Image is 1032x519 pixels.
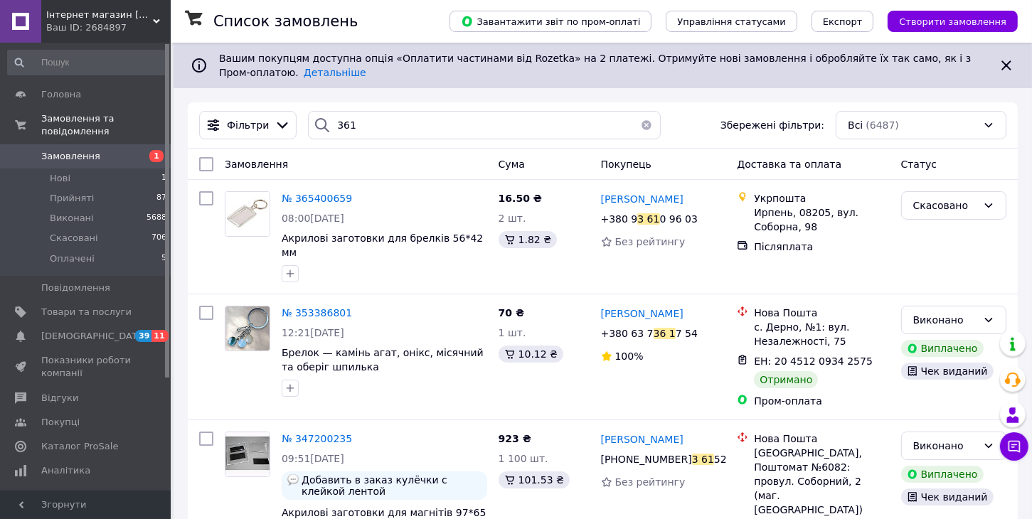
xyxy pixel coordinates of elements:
[692,454,714,465] div: 3 61
[499,193,542,204] span: 16.50 ₴
[161,252,166,265] span: 5
[754,355,873,367] span: ЕН: 20 4512 0934 2575
[615,236,686,247] span: Без рейтингу
[161,172,166,185] span: 1
[304,67,366,78] a: Детальніше
[598,323,701,343] div: +380 63 7 7 54
[46,9,153,21] span: Інтернет магазин Danchenko
[46,21,171,34] div: Ваш ID: 2684897
[50,192,94,205] span: Прийняті
[282,232,483,258] a: Акрилові заготовки для брелків 56*42 мм
[41,150,100,163] span: Замовлення
[219,53,971,78] span: Вашим покупцям доступна опція «Оплатити частинами від Rozetka» на 2 платежі. Отримуйте нові замов...
[1000,432,1028,461] button: Чат з покупцем
[461,15,640,28] span: Завантажити звіт по пром-оплаті
[499,327,526,338] span: 1 шт.
[41,354,132,380] span: Показники роботи компанії
[601,432,683,446] a: [PERSON_NAME]
[601,193,683,205] span: [PERSON_NAME]
[754,320,889,348] div: с. Дерно, №1: вул. Незалежності, 75
[754,306,889,320] div: Нова Пошта
[287,474,299,486] img: :speech_balloon:
[499,213,526,224] span: 2 шт.
[282,433,352,444] a: № 347200235
[282,347,484,373] a: Брелок — камінь агат, онікс, місячний та оберіг шпилька
[499,453,548,464] span: 1 100 шт.
[654,328,676,339] div: 36 1
[225,191,270,237] a: Фото товару
[754,205,889,234] div: Ирпень, 08205, вул. Соборна, 98
[7,50,168,75] input: Пошук
[282,327,344,338] span: 12:21[DATE]
[50,172,70,185] span: Нові
[449,11,651,32] button: Завантажити звіт по пром-оплаті
[282,193,352,204] a: № 365400659
[499,307,524,319] span: 70 ₴
[225,432,270,477] a: Фото товару
[754,371,818,388] div: Отримано
[812,11,874,32] button: Експорт
[601,434,683,445] span: [PERSON_NAME]
[677,16,786,27] span: Управління статусами
[601,308,683,319] span: [PERSON_NAME]
[41,440,118,453] span: Каталог ProSale
[151,330,168,342] span: 11
[598,209,701,229] div: +380 9 0 96 03
[41,488,132,514] span: Інструменти веб-майстра та SEO
[666,11,797,32] button: Управління статусами
[901,340,984,357] div: Виплачено
[282,307,352,319] a: № 353386801
[866,119,899,131] span: (6487)
[149,150,164,162] span: 1
[913,312,977,328] div: Виконано
[901,159,937,170] span: Статус
[308,111,661,139] input: Пошук за номером замовлення, ПІБ покупця, номером телефону, Email, номером накладної
[913,438,977,454] div: Виконано
[499,231,557,248] div: 1.82 ₴
[41,112,171,138] span: Замовлення та повідомлення
[135,330,151,342] span: 39
[823,16,863,27] span: Експорт
[754,432,889,446] div: Нова Пошта
[41,464,90,477] span: Аналітика
[213,13,358,30] h1: Список замовлень
[899,16,1006,27] span: Створити замовлення
[754,446,889,517] div: [GEOGRAPHIC_DATA], Поштомат №6082: провул. Соборний, 2 (маг. [GEOGRAPHIC_DATA])
[50,252,95,265] span: Оплачені
[754,191,889,205] div: Укрпошта
[225,159,288,170] span: Замовлення
[737,159,841,170] span: Доставка та оплата
[151,232,166,245] span: 706
[637,213,659,225] div: 3 61
[601,159,651,170] span: Покупець
[282,453,344,464] span: 09:51[DATE]
[848,118,863,132] span: Всі
[41,282,110,294] span: Повідомлення
[888,11,1018,32] button: Створити замовлення
[41,392,78,405] span: Відгуки
[41,330,147,343] span: [DEMOGRAPHIC_DATA]
[901,466,984,483] div: Виплачено
[50,212,94,225] span: Виконані
[147,212,166,225] span: 5688
[50,232,98,245] span: Скасовані
[499,433,531,444] span: 923 ₴
[225,306,270,351] img: Фото товару
[41,416,80,429] span: Покупці
[901,363,994,380] div: Чек виданий
[632,111,661,139] button: Очистить
[601,192,683,206] a: [PERSON_NAME]
[873,15,1018,26] a: Створити замовлення
[499,346,563,363] div: 10.12 ₴
[499,471,570,488] div: 101.53 ₴
[41,88,81,101] span: Головна
[615,476,686,488] span: Без рейтингу
[227,118,269,132] span: Фільтри
[598,449,716,469] div: [PHONE_NUMBER] 52
[754,240,889,254] div: Післяплата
